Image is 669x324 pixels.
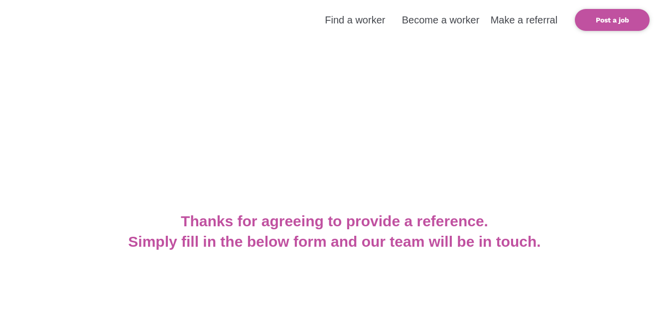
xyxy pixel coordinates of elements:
a: Make a referral [491,14,558,25]
a: Post a job [575,9,650,31]
b: Simply fill in the below form and our team will be in touch. [128,233,540,250]
a: Find a worker [325,14,385,25]
b: Post a job [596,16,629,24]
a: Become a worker [402,14,480,25]
b: Thanks for agreeing to provide a reference. [181,213,488,229]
